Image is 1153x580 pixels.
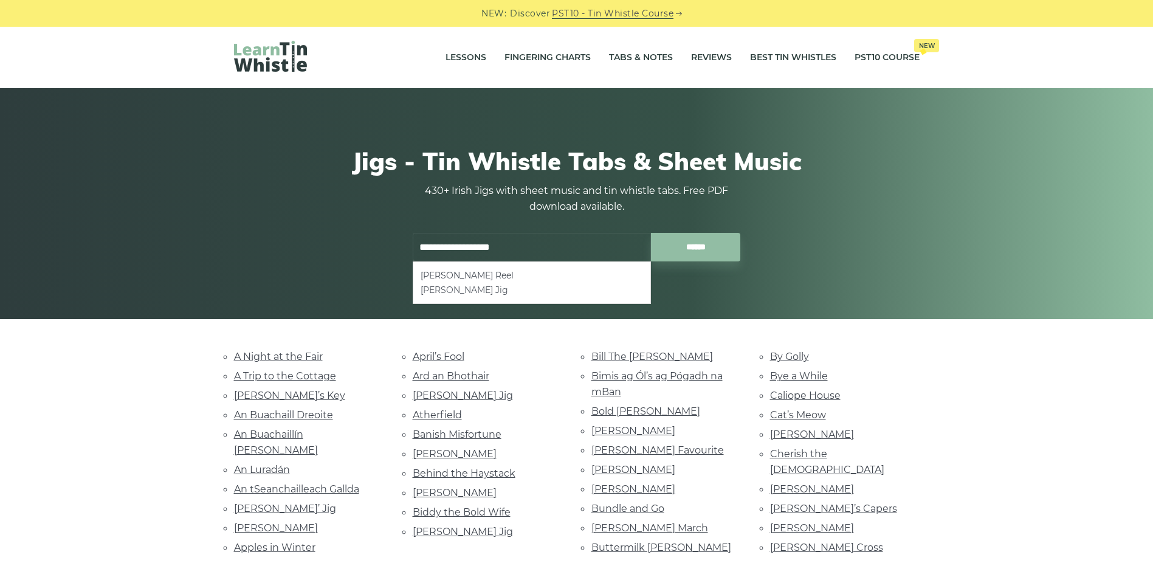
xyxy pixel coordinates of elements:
a: Atherfield [413,409,462,421]
a: Bill The [PERSON_NAME] [591,351,713,362]
a: Bimis ag Ól’s ag Pógadh na mBan [591,370,723,398]
a: [PERSON_NAME] March [591,522,708,534]
a: Bold [PERSON_NAME] [591,406,700,417]
a: PST10 CourseNew [855,43,920,73]
a: [PERSON_NAME] Jig [413,526,513,537]
a: Bundle and Go [591,503,664,514]
a: [PERSON_NAME]’ Jig [234,503,336,514]
img: LearnTinWhistle.com [234,41,307,72]
a: Reviews [691,43,732,73]
a: Biddy the Bold Wife [413,506,511,518]
a: [PERSON_NAME]’s Key [234,390,345,401]
a: [PERSON_NAME] Jig [413,390,513,401]
a: Bye a While [770,370,828,382]
a: Lessons [446,43,486,73]
a: Behind the Haystack [413,468,515,479]
a: Banish Misfortune [413,429,501,440]
a: Ard an Bhothair [413,370,489,382]
a: Cat’s Meow [770,409,826,421]
li: [PERSON_NAME] Reel [421,268,643,283]
a: [PERSON_NAME] [591,425,675,437]
a: Apples in Winter [234,542,315,553]
a: An Buachaillín [PERSON_NAME] [234,429,318,456]
a: [PERSON_NAME]’s Capers [770,503,897,514]
a: [PERSON_NAME] [234,522,318,534]
a: Cherish the [DEMOGRAPHIC_DATA] [770,448,884,475]
a: [PERSON_NAME] [591,464,675,475]
a: A Trip to the Cottage [234,370,336,382]
li: [PERSON_NAME] Jig [421,283,643,297]
a: April’s Fool [413,351,464,362]
p: 430+ Irish Jigs with sheet music and tin whistle tabs. Free PDF download available. [413,183,741,215]
a: [PERSON_NAME] Cross [770,542,883,553]
a: [PERSON_NAME] [770,522,854,534]
a: [PERSON_NAME] [770,483,854,495]
a: [PERSON_NAME] [413,448,497,460]
span: New [914,39,939,52]
a: An Buachaill Dreoite [234,409,333,421]
a: Tabs & Notes [609,43,673,73]
a: An Luradán [234,464,290,475]
a: Best Tin Whistles [750,43,836,73]
h1: Jigs - Tin Whistle Tabs & Sheet Music [234,147,920,176]
a: [PERSON_NAME] Favourite [591,444,724,456]
a: Buttermilk [PERSON_NAME] [591,542,731,553]
a: [PERSON_NAME] [413,487,497,499]
a: A Night at the Fair [234,351,323,362]
a: Fingering Charts [504,43,591,73]
a: [PERSON_NAME] [770,429,854,440]
a: By Golly [770,351,809,362]
a: An tSeanchailleach Gallda [234,483,359,495]
a: Caliope House [770,390,841,401]
a: [PERSON_NAME] [591,483,675,495]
